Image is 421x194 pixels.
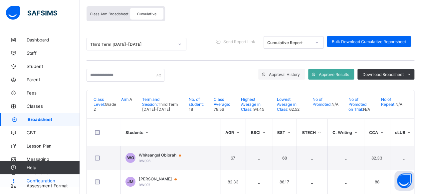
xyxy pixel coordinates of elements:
div: Cumulative Report [267,40,311,45]
td: _ [390,146,417,170]
span: Fees [27,90,80,96]
span: Lesson Plan [27,143,80,149]
th: BST [272,119,297,146]
span: No of Promoted: [313,97,331,107]
span: No. of student: [189,97,204,107]
td: _ [327,146,364,170]
i: Sort Ascending [144,130,150,135]
td: _ [246,170,272,194]
span: N/A [331,102,338,107]
span: Parent [27,77,80,82]
span: Messaging [27,157,80,162]
i: Sort in Ascending Order [261,130,267,135]
span: Cumulative [137,12,156,16]
span: Class Level: [94,97,105,107]
span: 62.52 [288,107,300,112]
td: 82.33 [220,170,246,194]
span: N/A [363,107,370,112]
td: _ [390,170,417,194]
th: CCA [364,119,390,146]
span: BW096 [139,159,150,163]
th: C. Writing [327,119,364,146]
i: Sort in Ascending Order [286,130,292,135]
img: safsims [6,6,57,20]
span: Staff [27,50,80,56]
span: Help [27,165,80,170]
span: Grade 2 [94,102,116,112]
span: Approval History [269,72,300,77]
span: Term and Session: [142,97,159,107]
td: _ [327,170,364,194]
button: Open asap [394,171,414,191]
span: No of Promoted on Trial: [348,97,366,112]
span: Class Arm Broadsheet [90,12,128,16]
span: Configuration [27,178,80,183]
td: _ [297,146,327,170]
span: Bulk Download Cumulative Reportsheet [332,39,406,44]
span: Send Report Link [223,39,255,44]
th: AGR [220,119,246,146]
span: Whiteangel Obiorah [139,153,187,158]
span: JM [127,179,133,184]
td: _ [297,170,327,194]
i: Sort in Ascending Order [353,130,359,135]
span: No of Repeat: [381,97,395,107]
span: Arm: [121,97,129,102]
span: A [129,97,132,102]
span: Class Average: [214,97,230,107]
span: WO [127,155,134,160]
span: Dashboard [27,37,80,42]
i: Sort in Ascending Order [316,130,322,135]
span: Approve Results [319,72,349,77]
th: BSCI [246,119,272,146]
th: Students [120,119,220,146]
i: Sort in Ascending Order [406,130,412,135]
span: 94.45 [252,107,264,112]
td: 67 [220,146,246,170]
td: 88 [364,170,390,194]
th: BTECH [297,119,327,146]
span: Broadsheet [28,117,80,122]
span: BW097 [139,183,150,187]
td: _ [246,146,272,170]
div: Third Term [DATE]-[DATE] [90,42,174,47]
span: 78.56 [214,107,224,112]
th: cLUB [390,119,417,146]
span: 18 [189,107,193,112]
i: Sort in Ascending Order [235,130,241,135]
span: CBT [27,130,80,135]
span: Student [27,64,80,69]
td: 86.17 [272,170,297,194]
span: Classes [27,103,80,109]
td: 68 [272,146,297,170]
span: [PERSON_NAME] [139,176,183,182]
span: Download Broadsheet [362,72,404,77]
i: Sort in Ascending Order [379,130,385,135]
td: 82.33 [364,146,390,170]
span: N/A [395,102,402,107]
span: Third Term [DATE]-[DATE] [142,102,178,112]
span: Highest Average in Class: [241,97,260,112]
span: Lowest Average in Class: [277,97,297,112]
